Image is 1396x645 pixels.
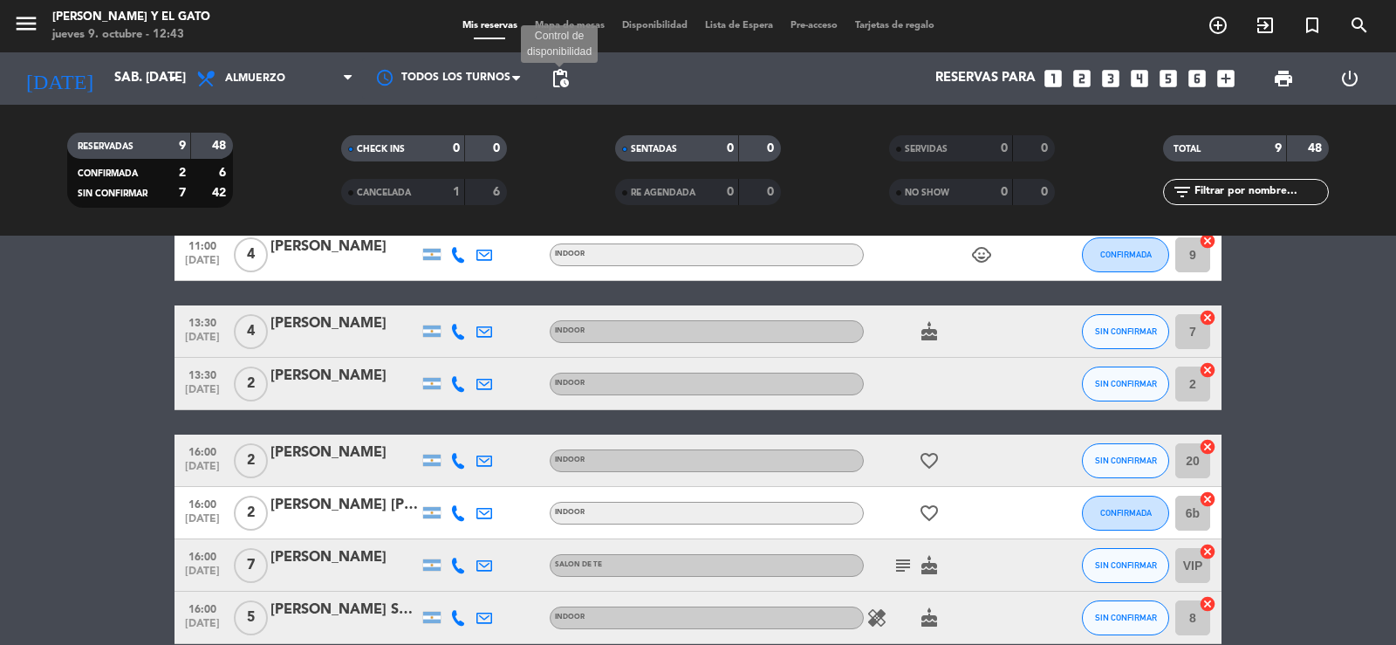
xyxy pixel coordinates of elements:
span: 11:00 [181,235,224,255]
div: [PERSON_NAME] [270,312,419,335]
div: Control de disponibilidad [521,25,598,64]
span: INDOOR [555,614,585,621]
button: SIN CONFIRMAR [1082,548,1169,583]
i: arrow_drop_down [162,68,183,89]
i: looks_4 [1128,67,1151,90]
span: CANCELADA [357,189,411,197]
div: jueves 9. octubre - 12:43 [52,26,210,44]
span: 13:30 [181,312,224,332]
span: 16:00 [181,493,224,513]
strong: 9 [179,140,186,152]
i: power_settings_new [1339,68,1360,89]
strong: 9 [1275,142,1282,154]
span: Pre-acceso [782,21,846,31]
i: filter_list [1172,182,1193,202]
span: INDOOR [555,456,585,463]
span: NO SHOW [905,189,949,197]
strong: 0 [727,186,734,198]
i: cake [919,607,940,628]
strong: 6 [493,186,503,198]
span: [DATE] [181,332,224,352]
span: INDOOR [555,509,585,516]
span: 16:00 [181,441,224,461]
strong: 0 [453,142,460,154]
span: SERVIDAS [905,145,948,154]
i: subject [893,555,914,576]
i: cancel [1199,232,1216,250]
span: 2 [234,443,268,478]
span: SIN CONFIRMAR [1095,456,1157,465]
i: cancel [1199,309,1216,326]
span: 16:00 [181,598,224,618]
strong: 42 [212,187,229,199]
i: looks_6 [1186,67,1208,90]
span: RE AGENDADA [631,189,695,197]
span: SIN CONFIRMAR [78,189,147,198]
span: 2 [234,367,268,401]
i: favorite_border [919,503,940,524]
button: menu [13,10,39,43]
strong: 0 [1041,186,1051,198]
span: Reservas para [935,71,1036,86]
span: [DATE] [181,461,224,481]
span: [DATE] [181,618,224,638]
i: add_box [1215,67,1237,90]
strong: 0 [727,142,734,154]
strong: 0 [767,186,777,198]
strong: 48 [212,140,229,152]
span: CHECK INS [357,145,405,154]
span: SIN CONFIRMAR [1095,326,1157,336]
span: print [1273,68,1294,89]
span: SIN CONFIRMAR [1095,560,1157,570]
strong: 0 [1041,142,1051,154]
span: SIN CONFIRMAR [1095,613,1157,622]
strong: 0 [1001,186,1008,198]
div: [PERSON_NAME] [270,546,419,569]
span: SIN CONFIRMAR [1095,379,1157,388]
span: Tarjetas de regalo [846,21,943,31]
strong: 48 [1308,142,1325,154]
span: 4 [234,314,268,349]
i: add_circle_outline [1208,15,1228,36]
input: Filtrar por nombre... [1193,182,1328,202]
i: cancel [1199,438,1216,456]
button: SIN CONFIRMAR [1082,367,1169,401]
i: cancel [1199,595,1216,613]
i: looks_3 [1099,67,1122,90]
span: Disponibilidad [613,21,696,31]
span: 7 [234,548,268,583]
span: CONFIRMADA [1100,250,1152,259]
strong: 0 [767,142,777,154]
span: INDOOR [555,327,585,334]
span: TOTAL [1174,145,1201,154]
strong: 0 [1001,142,1008,154]
strong: 6 [219,167,229,179]
span: 4 [234,237,268,272]
button: SIN CONFIRMAR [1082,314,1169,349]
i: turned_in_not [1302,15,1323,36]
i: cake [919,321,940,342]
span: SALON DE TE [555,561,602,568]
strong: 1 [453,186,460,198]
i: cake [919,555,940,576]
button: CONFIRMADA [1082,237,1169,272]
i: cancel [1199,361,1216,379]
span: Mis reservas [454,21,526,31]
i: search [1349,15,1370,36]
span: Almuerzo [225,72,285,85]
i: looks_5 [1157,67,1180,90]
span: [DATE] [181,566,224,586]
div: [PERSON_NAME] y El Gato [52,9,210,26]
button: SIN CONFIRMAR [1082,443,1169,478]
span: RESERVADAS [78,142,133,151]
span: 13:30 [181,364,224,384]
div: [PERSON_NAME] [270,236,419,258]
i: menu [13,10,39,37]
span: CONFIRMADA [1100,508,1152,518]
i: child_care [971,244,992,265]
i: exit_to_app [1255,15,1276,36]
div: [PERSON_NAME] Saint [PERSON_NAME] [270,599,419,621]
strong: 0 [493,142,503,154]
i: looks_one [1042,67,1064,90]
i: healing [866,607,887,628]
